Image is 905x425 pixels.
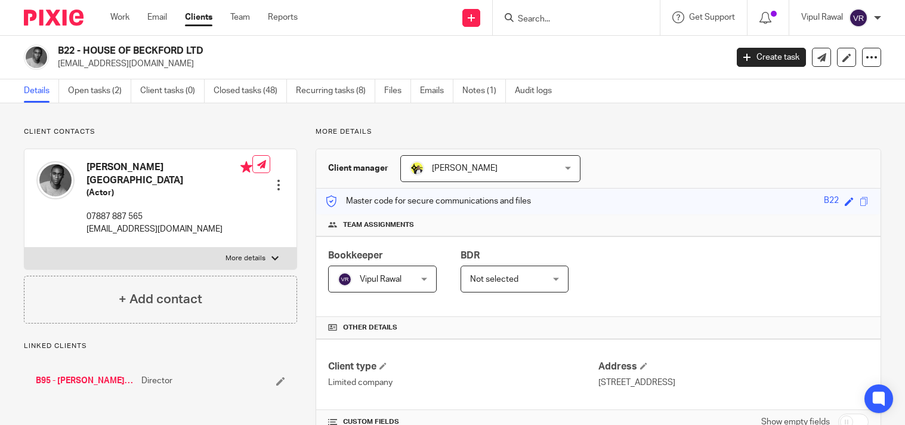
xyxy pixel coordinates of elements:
p: [STREET_ADDRESS] [598,377,869,389]
a: Team [230,11,250,23]
a: Work [110,11,129,23]
img: svg%3E [849,8,868,27]
span: Vipul Rawal [360,275,401,284]
a: Reports [268,11,298,23]
p: Client contacts [24,127,297,137]
a: B95 - [PERSON_NAME][GEOGRAPHIC_DATA] [36,375,135,387]
a: Details [24,79,59,103]
p: More details [226,254,265,263]
span: Team assignments [343,220,414,230]
i: Primary [240,161,252,173]
h3: Client manager [328,162,388,174]
a: Create task [737,48,806,67]
img: Pixie [24,10,84,26]
span: Get Support [689,13,735,21]
h5: (Actor) [87,187,252,199]
p: [EMAIL_ADDRESS][DOMAIN_NAME] [87,223,252,235]
h4: + Add contact [119,290,202,309]
a: Notes (1) [462,79,506,103]
p: 07887 887 565 [87,211,252,223]
a: Email [147,11,167,23]
p: [EMAIL_ADDRESS][DOMAIN_NAME] [58,58,719,70]
h4: Address [598,361,869,373]
div: B22 [824,195,839,208]
img: Christopher%20Beckford-Burgher%20(CJ).jpg [24,45,49,70]
a: Client tasks (0) [140,79,205,103]
img: svg%3E [338,272,352,287]
p: Linked clients [24,341,297,351]
p: Master code for secure communications and files [325,195,531,207]
input: Search [517,14,624,25]
p: Vipul Rawal [801,11,843,23]
span: Other details [343,323,397,332]
span: Bookkeeper [328,251,383,260]
p: Limited company [328,377,598,389]
a: Clients [185,11,212,23]
img: Christopher%20Beckford-Burgher%20(CJ).jpg [36,161,75,199]
span: [PERSON_NAME] [432,164,498,173]
h4: [PERSON_NAME][GEOGRAPHIC_DATA] [87,161,252,187]
h2: B22 - HOUSE OF BECKFORD LTD [58,45,586,57]
a: Emails [420,79,453,103]
a: Files [384,79,411,103]
a: Recurring tasks (8) [296,79,375,103]
h4: Client type [328,361,598,373]
img: Carine-Starbridge.jpg [410,161,424,175]
a: Closed tasks (48) [214,79,287,103]
p: More details [316,127,881,137]
span: BDR [461,251,480,260]
span: Not selected [470,275,518,284]
a: Audit logs [515,79,561,103]
span: Director [141,375,172,387]
a: Open tasks (2) [68,79,131,103]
